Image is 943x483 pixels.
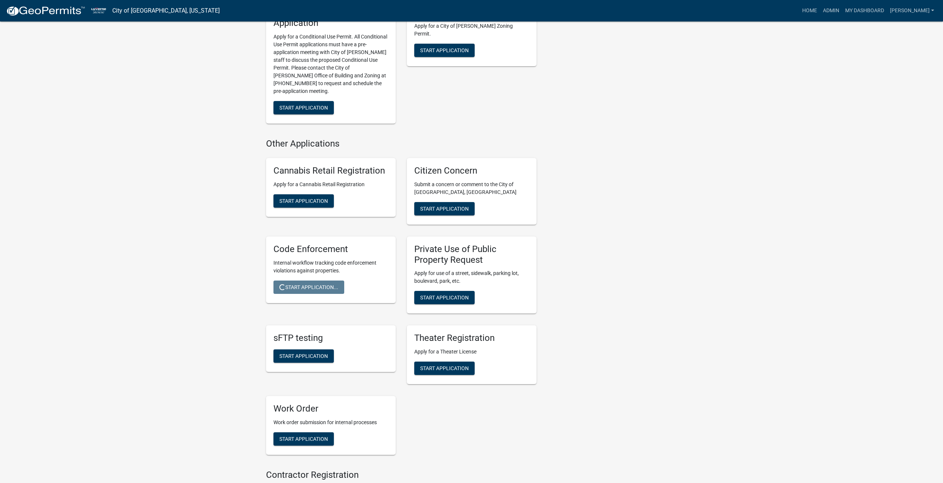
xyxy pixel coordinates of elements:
a: Admin [820,4,842,18]
button: Start Application [273,101,334,114]
h5: Private Use of Public Property Request [414,244,529,265]
span: Start Application [420,47,469,53]
button: Start Application [414,362,475,375]
p: Apply for a City of [PERSON_NAME] Zoning Permit. [414,22,529,38]
span: Start Application [420,205,469,211]
span: Start Application [279,353,328,359]
button: Start Application... [273,281,344,294]
h5: Code Enforcement [273,244,388,255]
a: [PERSON_NAME] [887,4,937,18]
span: Start Application... [279,284,338,290]
h5: Theater Registration [414,333,529,343]
h5: Citizen Concern [414,165,529,176]
button: Start Application [273,349,334,363]
h5: Work Order [273,403,388,414]
button: Start Application [414,44,475,57]
p: Internal workflow tracking code enforcement violations against properties. [273,259,388,275]
p: Apply for a Cannabis Retail Registration [273,181,388,188]
h5: sFTP testing [273,333,388,343]
p: Apply for use of a street, sidewalk, parking lot, boulevard, park, etc. [414,269,529,285]
span: Start Application [420,295,469,301]
button: Start Application [414,291,475,304]
h4: Other Applications [266,138,537,149]
h4: Contractor Registration [266,470,537,480]
span: Start Application [279,198,328,204]
button: Start Application [414,202,475,215]
p: Submit a concern or comment to the City of [GEOGRAPHIC_DATA], [GEOGRAPHIC_DATA] [414,181,529,196]
p: Apply for a Theater License [414,348,529,356]
a: City of [GEOGRAPHIC_DATA], [US_STATE] [112,4,220,17]
a: Home [799,4,820,18]
span: Start Application [279,105,328,111]
h5: Cannabis Retail Registration [273,165,388,176]
p: Work order submission for internal processes [273,419,388,426]
span: Start Application [420,365,469,371]
span: Start Application [279,436,328,442]
p: Apply for a Conditional Use Permit. All Conditional Use Permit applications must have a pre-appli... [273,33,388,95]
button: Start Application [273,194,334,208]
img: City of Luverne, Minnesota [91,6,106,16]
a: My Dashboard [842,4,887,18]
wm-workflow-list-section: Other Applications [266,138,537,461]
button: Start Application [273,432,334,446]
